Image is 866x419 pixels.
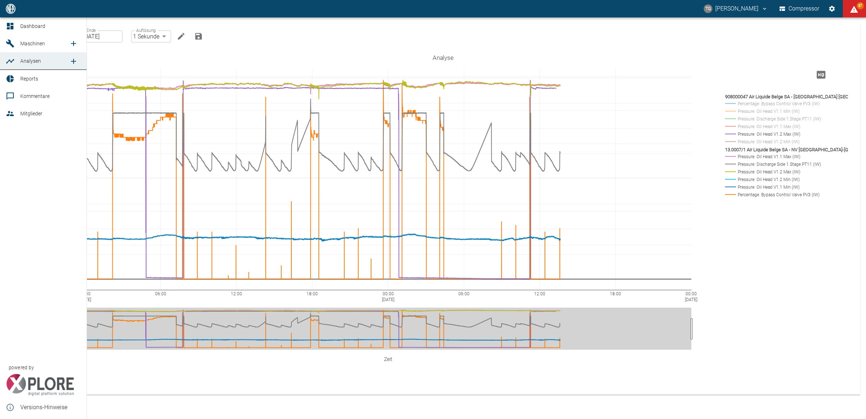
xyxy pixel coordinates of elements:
img: logo [5,4,16,13]
button: Analyse speichern [191,29,206,44]
span: powered by [9,364,34,371]
span: Analysen [20,58,41,64]
span: Kommentare [20,93,50,99]
div: TG [704,4,712,13]
span: Maschinen [20,41,45,46]
button: thomas.gregoir@neuman-esser.com [703,2,769,15]
span: Reports [20,76,38,82]
label: Auflösung [136,27,156,33]
span: Versions-Hinweise [20,403,81,412]
button: Einstellungen [825,2,838,15]
a: new /analyses/list/0 [66,54,81,69]
span: Dashboard [20,23,45,29]
button: Compressor [778,2,821,15]
div: 1 Sekunde [131,30,171,42]
a: new /machines [66,36,81,51]
input: DD.MM.YYYY [81,30,122,42]
img: Xplore Logo [6,374,74,396]
span: Mitglieder [20,111,42,116]
button: Bearbeiten [174,29,188,44]
label: Ende [86,27,96,33]
span: 87 [857,2,864,9]
span: Hohe Auflösung [812,71,830,78]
